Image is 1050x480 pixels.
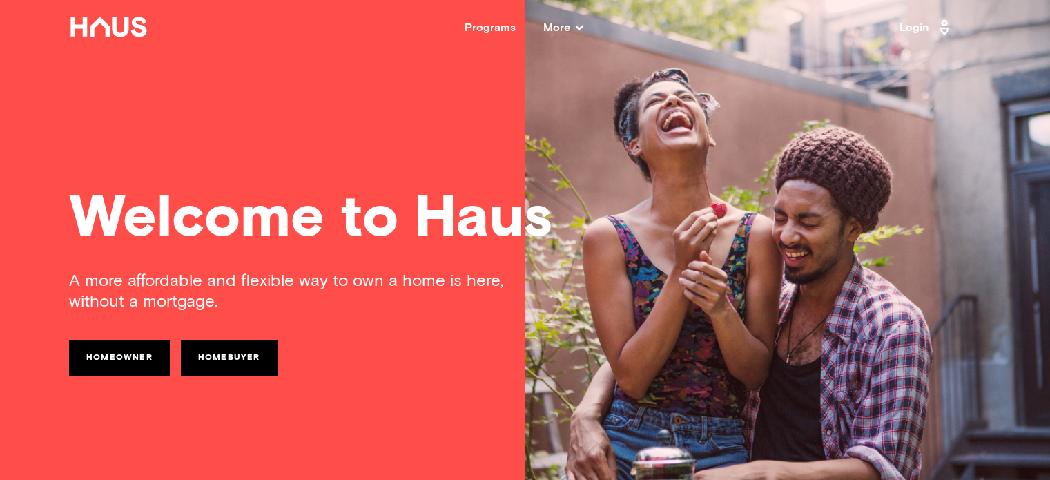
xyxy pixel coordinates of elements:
div: Welcome to Haus [69,190,981,249]
div: A more affordable and flexible way to own a home is here, without a mortgage. [69,271,525,312]
span: More [543,22,583,33]
a: Homebuyer [181,340,278,376]
a: Programs [465,22,516,33]
a: Homeowner [69,340,170,376]
a: Login [900,17,953,39]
